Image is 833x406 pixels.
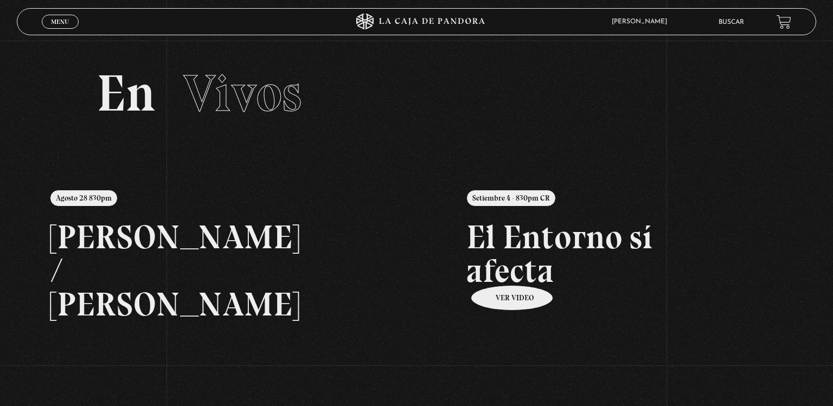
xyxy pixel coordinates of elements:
span: [PERSON_NAME] [606,18,678,25]
h2: En [97,68,736,119]
span: Vivos [183,62,302,124]
span: Menu [51,18,69,25]
a: View your shopping cart [777,14,791,29]
span: Cerrar [48,28,73,35]
a: Buscar [719,19,744,25]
